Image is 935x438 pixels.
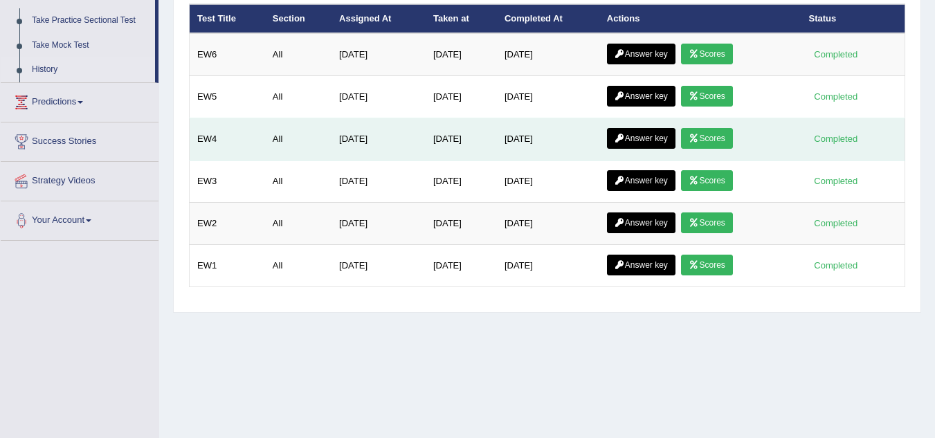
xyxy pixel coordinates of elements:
[801,4,905,33] th: Status
[607,255,675,275] a: Answer key
[681,128,732,149] a: Scores
[426,161,497,203] td: [DATE]
[265,33,332,76] td: All
[497,76,599,118] td: [DATE]
[809,131,863,146] div: Completed
[426,245,497,287] td: [DATE]
[332,33,426,76] td: [DATE]
[681,255,732,275] a: Scores
[607,128,675,149] a: Answer key
[809,89,863,104] div: Completed
[26,8,155,33] a: Take Practice Sectional Test
[681,212,732,233] a: Scores
[26,33,155,58] a: Take Mock Test
[332,203,426,245] td: [DATE]
[607,44,675,64] a: Answer key
[809,216,863,230] div: Completed
[426,33,497,76] td: [DATE]
[809,174,863,188] div: Completed
[681,44,732,64] a: Scores
[497,245,599,287] td: [DATE]
[426,203,497,245] td: [DATE]
[607,212,675,233] a: Answer key
[190,161,265,203] td: EW3
[809,47,863,62] div: Completed
[681,86,732,107] a: Scores
[681,170,732,191] a: Scores
[265,4,332,33] th: Section
[599,4,801,33] th: Actions
[1,162,158,197] a: Strategy Videos
[497,33,599,76] td: [DATE]
[809,258,863,273] div: Completed
[265,161,332,203] td: All
[497,161,599,203] td: [DATE]
[607,86,675,107] a: Answer key
[1,201,158,236] a: Your Account
[426,4,497,33] th: Taken at
[426,76,497,118] td: [DATE]
[1,83,158,118] a: Predictions
[190,245,265,287] td: EW1
[1,122,158,157] a: Success Stories
[26,57,155,82] a: History
[265,118,332,161] td: All
[497,118,599,161] td: [DATE]
[607,170,675,191] a: Answer key
[332,161,426,203] td: [DATE]
[332,118,426,161] td: [DATE]
[190,76,265,118] td: EW5
[190,118,265,161] td: EW4
[265,203,332,245] td: All
[332,245,426,287] td: [DATE]
[332,4,426,33] th: Assigned At
[190,203,265,245] td: EW2
[190,33,265,76] td: EW6
[265,245,332,287] td: All
[497,203,599,245] td: [DATE]
[265,76,332,118] td: All
[426,118,497,161] td: [DATE]
[332,76,426,118] td: [DATE]
[190,4,265,33] th: Test Title
[497,4,599,33] th: Completed At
